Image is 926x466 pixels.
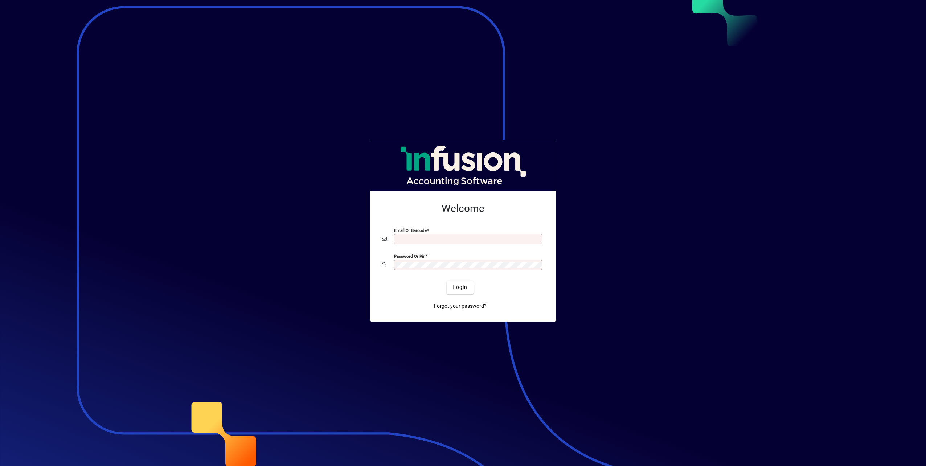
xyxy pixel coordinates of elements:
h2: Welcome [382,203,544,215]
mat-label: Email or Barcode [394,228,427,233]
a: Forgot your password? [431,300,489,313]
button: Login [447,281,473,294]
mat-label: Password or Pin [394,253,425,258]
span: Login [452,283,467,291]
span: Forgot your password? [434,302,487,310]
